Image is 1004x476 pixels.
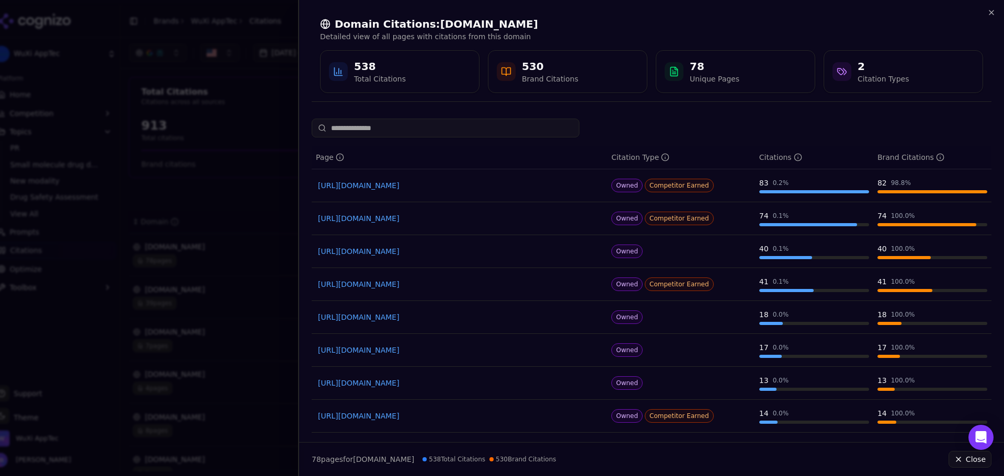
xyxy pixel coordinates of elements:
div: 100.0 % [891,343,915,352]
span: 538 Total Citations [423,455,485,463]
h2: Domain Citations: [DOMAIN_NAME] [320,17,983,31]
span: Competitor Earned [645,277,714,291]
span: Owned [611,179,643,192]
button: Close [949,451,991,468]
div: 0.0 % [773,409,789,417]
a: [URL][DOMAIN_NAME] [318,180,601,191]
div: 100.0 % [891,409,915,417]
div: 0.0 % [773,343,789,352]
div: 14 [877,408,887,419]
p: Detailed view of all pages with citations from this domain [320,31,983,42]
a: [URL][DOMAIN_NAME] [318,279,601,289]
div: 538 [354,59,406,74]
div: Total Citations [354,74,406,84]
div: 100.0 % [891,310,915,319]
p: page s for [312,454,414,465]
div: 530 [522,59,578,74]
div: 13 [877,375,887,386]
span: Owned [611,310,643,324]
a: [URL][DOMAIN_NAME] [318,312,601,322]
div: 40 [877,243,887,254]
div: 74 [759,211,769,221]
span: Competitor Earned [645,409,714,423]
div: 0.1 % [773,212,789,220]
div: 13 [759,375,769,386]
div: 83 [759,178,769,188]
div: 2 [858,59,909,74]
div: 0.1 % [773,245,789,253]
div: Citation Type [611,152,669,162]
span: 530 Brand Citations [489,455,556,463]
span: Competitor Earned [645,212,714,225]
div: 18 [877,309,887,320]
div: 41 [759,276,769,287]
th: citationTypes [607,146,755,169]
span: Owned [611,409,643,423]
div: 18 [759,309,769,320]
div: 100.0 % [891,245,915,253]
div: 100.0 % [891,212,915,220]
span: [DOMAIN_NAME] [353,455,414,463]
div: 98.8 % [891,179,911,187]
div: 0.1 % [773,277,789,286]
div: Citations [759,152,802,162]
a: [URL][DOMAIN_NAME] [318,345,601,355]
div: 100.0 % [891,376,915,385]
div: Page [316,152,344,162]
span: Owned [611,245,643,258]
div: 0.0 % [773,376,789,385]
div: Brand Citations [877,152,944,162]
div: 0.0 % [773,310,789,319]
div: 82 [877,178,887,188]
div: Citation Types [858,74,909,84]
th: page [312,146,607,169]
a: [URL][DOMAIN_NAME] [318,246,601,257]
div: 14 [759,408,769,419]
div: 74 [877,211,887,221]
div: 0.2 % [773,179,789,187]
span: Competitor Earned [645,179,714,192]
div: 100.0 % [891,277,915,286]
a: [URL][DOMAIN_NAME] [318,378,601,388]
th: totalCitationCount [755,146,873,169]
span: Owned [611,212,643,225]
div: 41 [877,276,887,287]
div: 78 [690,59,739,74]
div: 17 [877,342,887,353]
span: Owned [611,343,643,357]
div: 17 [759,342,769,353]
span: Owned [611,277,643,291]
div: Brand Citations [522,74,578,84]
div: Unique Pages [690,74,739,84]
a: [URL][DOMAIN_NAME] [318,213,601,224]
span: 78 [312,455,321,463]
span: Owned [611,376,643,390]
div: 40 [759,243,769,254]
th: brandCitationCount [873,146,991,169]
a: [URL][DOMAIN_NAME] [318,411,601,421]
